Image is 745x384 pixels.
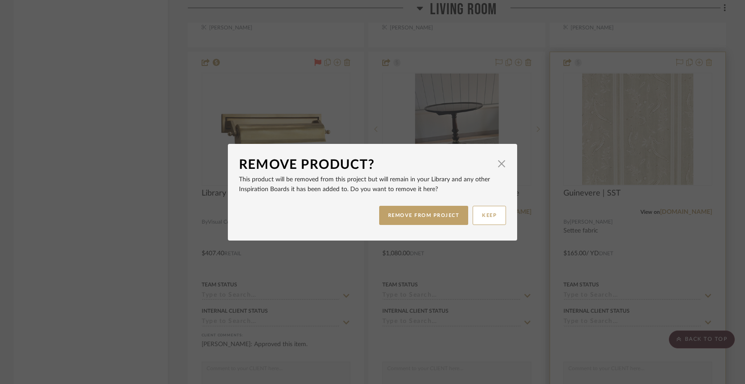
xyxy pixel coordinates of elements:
[493,155,510,173] button: Close
[239,155,506,175] dialog-header: Remove Product?
[239,175,506,194] p: This product will be removed from this project but will remain in your Library and any other Insp...
[473,206,506,225] button: KEEP
[239,155,493,175] div: Remove Product?
[379,206,469,225] button: REMOVE FROM PROJECT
